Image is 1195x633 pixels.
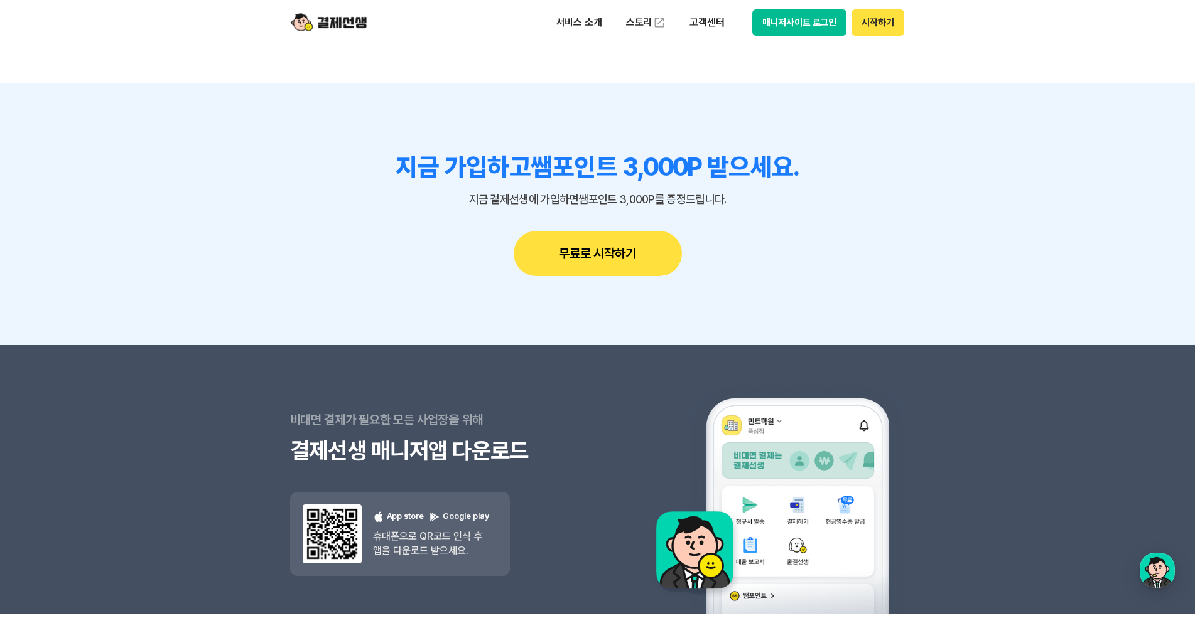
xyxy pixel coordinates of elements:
[290,152,906,182] h3: 지금 가입하고 쌤포인트 3,000P 받으세요.
[373,529,489,558] p: 휴대폰으로 QR코드 인식 후 앱을 다운로드 받으세요.
[4,398,83,429] a: 홈
[115,417,130,427] span: 대화
[548,11,611,34] p: 서비스 소개
[852,9,904,36] button: 시작하기
[291,11,367,35] img: logo
[514,231,682,276] button: 무료로 시작하기
[373,511,384,523] img: 애플 로고
[40,417,47,427] span: 홈
[653,16,666,29] img: 외부 도메인 오픈
[162,398,241,429] a: 설정
[303,504,362,563] img: 앱 다운도르드 qr
[681,11,733,34] p: 고객센터
[290,193,906,206] p: 지금 결제선생에 가입하면 쌤포인트 3,000P를 증정드립니다.
[373,511,424,523] p: App store
[290,404,598,435] p: 비대면 결제가 필요한 모든 사업장을 위해
[752,9,847,36] button: 매니저사이트 로그인
[640,348,906,614] img: 앱 예시 이미지
[429,511,489,523] p: Google play
[617,10,675,35] a: 스토리
[290,435,598,467] h3: 결제선생 매니저앱 다운로드
[194,417,209,427] span: 설정
[429,511,440,523] img: 구글 플레이 로고
[83,398,162,429] a: 대화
